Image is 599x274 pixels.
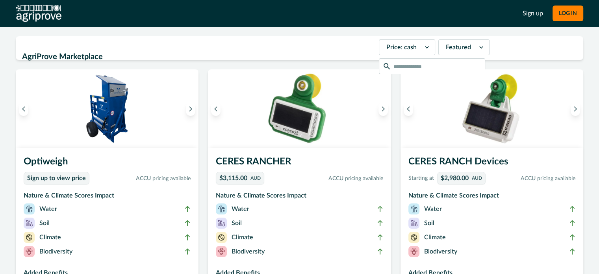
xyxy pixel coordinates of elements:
p: ACCU pricing available [93,175,191,183]
p: Climate [232,233,253,242]
p: ACCU pricing available [489,175,575,183]
button: Next image [571,102,580,116]
p: Biodiversity [39,247,72,256]
p: AUD [472,176,482,181]
p: Soil [424,218,434,228]
a: Sign up [523,9,543,18]
img: A single CERES RANCHER device [208,69,391,148]
p: $3,115.00 [219,175,247,181]
p: $2,980.00 [441,175,469,181]
h2: AgriProve Marketplace [22,49,374,64]
h3: CERES RANCHER [216,155,383,172]
p: Water [39,204,57,214]
button: Previous image [211,102,221,116]
h3: Nature & Climate Scores Impact [408,191,575,203]
p: Water [232,204,249,214]
h3: Nature & Climate Scores Impact [216,191,383,203]
p: Sign up to view price [27,175,86,182]
button: Next image [378,102,388,116]
button: LOG IN [553,6,583,21]
button: Previous image [19,102,28,116]
p: Climate [424,233,446,242]
p: ACCU pricing available [267,175,383,183]
img: A single CERES RANCH device [401,69,583,148]
p: Biodiversity [232,247,265,256]
h3: Nature & Climate Scores Impact [24,191,191,203]
button: Previous image [404,102,413,116]
p: Climate [39,233,61,242]
p: Soil [232,218,242,228]
button: Next image [186,102,195,116]
p: AUD [250,176,261,181]
p: Starting at [408,174,434,183]
p: Water [424,204,442,214]
img: An Optiweigh unit [16,69,198,148]
h3: Optiweigh [24,155,191,172]
h3: CERES RANCH Devices [408,155,575,172]
img: AgriProve logo [16,5,61,22]
p: Biodiversity [424,247,457,256]
a: Sign up to view price [24,172,89,185]
p: Soil [39,218,50,228]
